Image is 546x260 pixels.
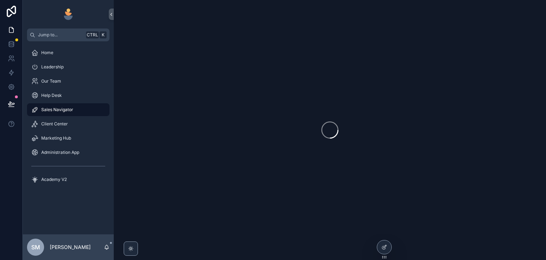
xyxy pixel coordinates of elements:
span: Marketing Hub [41,135,71,141]
a: Leadership [27,61,109,73]
span: K [100,32,106,38]
a: Home [27,46,109,59]
span: Help Desk [41,93,62,98]
span: Academy V2 [41,177,67,182]
a: Our Team [27,75,109,88]
a: Help Desk [27,89,109,102]
div: scrollable content [23,41,114,195]
span: SM [31,243,40,251]
span: Home [41,50,53,56]
span: Administration App [41,150,79,155]
a: Sales Navigator [27,103,109,116]
span: Client Center [41,121,68,127]
button: Jump to...CtrlK [27,28,109,41]
a: Client Center [27,118,109,130]
span: Jump to... [38,32,83,38]
p: [PERSON_NAME] [50,244,91,251]
a: Academy V2 [27,173,109,186]
span: Ctrl [86,31,99,38]
a: Administration App [27,146,109,159]
span: Sales Navigator [41,107,73,113]
span: Leadership [41,64,64,70]
span: Our Team [41,78,61,84]
a: Marketing Hub [27,132,109,145]
img: App logo [63,9,74,20]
